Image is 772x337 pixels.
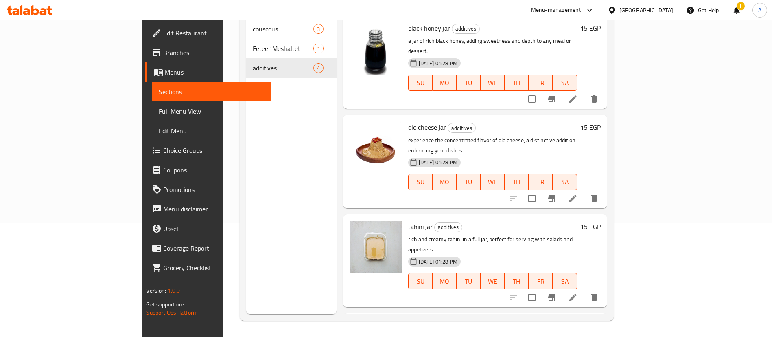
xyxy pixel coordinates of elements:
[542,288,562,307] button: Branch-specific-item
[408,75,433,91] button: SU
[448,123,475,133] span: additives
[584,189,604,208] button: delete
[246,39,337,58] div: Feteer Meshaltet1
[532,77,549,89] span: FR
[505,174,529,190] button: TH
[163,224,265,233] span: Upsell
[246,19,337,39] div: couscous3
[481,75,505,91] button: WE
[163,165,265,175] span: Coupons
[408,121,446,133] span: old cheese jar
[163,243,265,253] span: Coverage Report
[553,273,577,289] button: SA
[460,176,477,188] span: TU
[436,77,453,89] span: MO
[350,121,402,174] img: old cheese jar
[408,273,433,289] button: SU
[433,273,457,289] button: MO
[580,22,601,34] h6: 15 EGP
[412,176,429,188] span: SU
[568,194,578,203] a: Edit menu item
[412,77,429,89] span: SU
[758,6,761,15] span: A
[584,288,604,307] button: delete
[253,44,313,53] span: Feteer Meshaltet
[253,63,313,73] span: additives
[163,28,265,38] span: Edit Restaurant
[145,199,271,219] a: Menu disclaimer
[408,220,433,233] span: tahini jar
[313,63,324,73] div: items
[505,75,529,91] button: TH
[145,219,271,238] a: Upsell
[436,275,453,287] span: MO
[145,43,271,62] a: Branches
[416,159,461,166] span: [DATE] 01:28 PM
[457,174,481,190] button: TU
[580,121,601,133] h6: 15 EGP
[580,221,601,232] h6: 15 EGP
[145,62,271,82] a: Menus
[553,174,577,190] button: SA
[314,25,323,33] span: 3
[505,273,529,289] button: TH
[452,24,479,33] span: additives
[350,22,402,75] img: black honey jar
[313,44,324,53] div: items
[508,275,525,287] span: TH
[408,234,577,255] p: rich and creamy tahini in a full jar, perfect for serving with salads and appetizers.
[532,275,549,287] span: FR
[435,222,462,232] span: additives
[556,77,573,89] span: SA
[568,94,578,104] a: Edit menu item
[165,67,265,77] span: Menus
[159,106,265,116] span: Full Menu View
[508,77,525,89] span: TH
[408,135,577,156] p: experience the concentrated flavor of old cheese, a distinctive addition enhancing your dishes.
[163,48,265,57] span: Branches
[159,87,265,97] span: Sections
[556,176,573,188] span: SA
[523,90,540,108] span: Select to update
[163,263,265,273] span: Grocery Checklist
[433,75,457,91] button: MO
[436,176,453,188] span: MO
[416,59,461,67] span: [DATE] 01:28 PM
[246,58,337,78] div: additives4
[145,160,271,180] a: Coupons
[416,258,461,266] span: [DATE] 01:28 PM
[145,258,271,278] a: Grocery Checklist
[152,82,271,101] a: Sections
[481,273,505,289] button: WE
[542,189,562,208] button: Branch-specific-item
[168,285,180,296] span: 1.0.0
[146,299,184,310] span: Get support on:
[145,23,271,43] a: Edit Restaurant
[619,6,673,15] div: [GEOGRAPHIC_DATA]
[584,89,604,109] button: delete
[508,176,525,188] span: TH
[457,273,481,289] button: TU
[314,45,323,53] span: 1
[152,101,271,121] a: Full Menu View
[523,289,540,306] span: Select to update
[529,273,553,289] button: FR
[146,307,198,318] a: Support.OpsPlatform
[452,24,480,34] div: additives
[529,75,553,91] button: FR
[484,77,501,89] span: WE
[484,176,501,188] span: WE
[314,64,323,72] span: 4
[542,89,562,109] button: Branch-specific-item
[146,285,166,296] span: Version:
[145,238,271,258] a: Coverage Report
[408,36,577,56] p: a jar of rich black honey, adding sweetness and depth to any meal or dessert.
[529,174,553,190] button: FR
[433,174,457,190] button: MO
[457,75,481,91] button: TU
[246,16,337,81] nav: Menu sections
[523,190,540,207] span: Select to update
[556,275,573,287] span: SA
